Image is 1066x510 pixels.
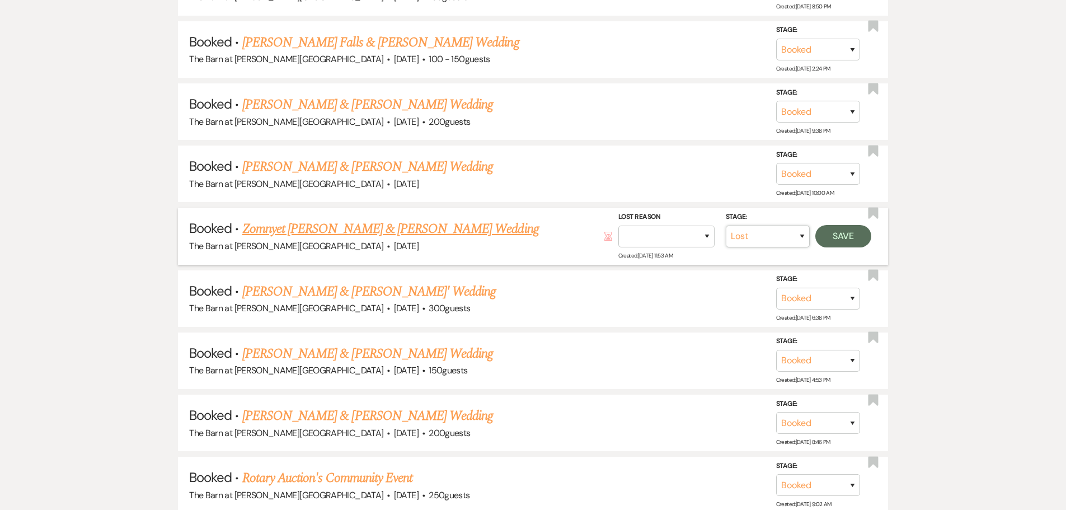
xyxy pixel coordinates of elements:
span: Created: [DATE] 8:50 PM [776,3,831,10]
span: Booked [189,344,232,362]
span: Booked [189,95,232,113]
span: Created: [DATE] 9:38 PM [776,127,830,134]
span: Created: [DATE] 11:53 AM [618,252,673,259]
span: Booked [189,157,232,175]
span: The Barn at [PERSON_NAME][GEOGRAPHIC_DATA] [189,302,383,314]
a: [PERSON_NAME] & [PERSON_NAME] Wedding [242,344,493,364]
label: Stage: [776,87,860,99]
label: Stage: [776,149,860,161]
span: Created: [DATE] 9:02 AM [776,500,832,508]
span: The Barn at [PERSON_NAME][GEOGRAPHIC_DATA] [189,53,383,65]
a: [PERSON_NAME] & [PERSON_NAME]' Wedding [242,282,496,302]
a: Zomnyet [PERSON_NAME] & [PERSON_NAME] Wedding [242,219,539,239]
span: The Barn at [PERSON_NAME][GEOGRAPHIC_DATA] [189,178,383,190]
label: Stage: [726,211,810,223]
span: [DATE] [394,240,419,252]
span: Booked [189,469,232,486]
span: [DATE] [394,364,419,376]
label: Stage: [776,273,860,286]
a: [PERSON_NAME] & [PERSON_NAME] Wedding [242,95,493,115]
span: 250 guests [429,489,469,501]
a: Rotary Auction's Community Event [242,468,412,488]
button: Save [815,225,871,247]
span: 200 guests [429,116,470,128]
label: Stage: [776,335,860,348]
span: [DATE] [394,302,419,314]
span: The Barn at [PERSON_NAME][GEOGRAPHIC_DATA] [189,240,383,252]
span: Created: [DATE] 6:38 PM [776,314,830,321]
span: Booked [189,33,232,50]
span: Booked [189,219,232,237]
label: Stage: [776,397,860,410]
span: 100 - 150 guests [429,53,490,65]
span: [DATE] [394,178,419,190]
span: [DATE] [394,427,419,439]
label: Lost Reason [618,211,715,223]
span: 150 guests [429,364,467,376]
a: [PERSON_NAME] Falls & [PERSON_NAME] Wedding [242,32,519,53]
span: The Barn at [PERSON_NAME][GEOGRAPHIC_DATA] [189,116,383,128]
span: The Barn at [PERSON_NAME][GEOGRAPHIC_DATA] [189,364,383,376]
label: Stage: [776,460,860,472]
span: 200 guests [429,427,470,439]
span: [DATE] [394,489,419,501]
span: Booked [189,282,232,300]
span: Booked [189,406,232,424]
span: The Barn at [PERSON_NAME][GEOGRAPHIC_DATA] [189,427,383,439]
a: [PERSON_NAME] & [PERSON_NAME] Wedding [242,406,493,426]
span: 300 guests [429,302,470,314]
a: [PERSON_NAME] & [PERSON_NAME] Wedding [242,157,493,177]
span: Created: [DATE] 10:00 AM [776,189,834,196]
span: [DATE] [394,53,419,65]
label: Stage: [776,24,860,36]
span: The Barn at [PERSON_NAME][GEOGRAPHIC_DATA] [189,489,383,501]
span: Created: [DATE] 8:46 PM [776,438,830,446]
span: Created: [DATE] 4:53 PM [776,376,830,383]
span: Created: [DATE] 2:24 PM [776,65,830,72]
span: [DATE] [394,116,419,128]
